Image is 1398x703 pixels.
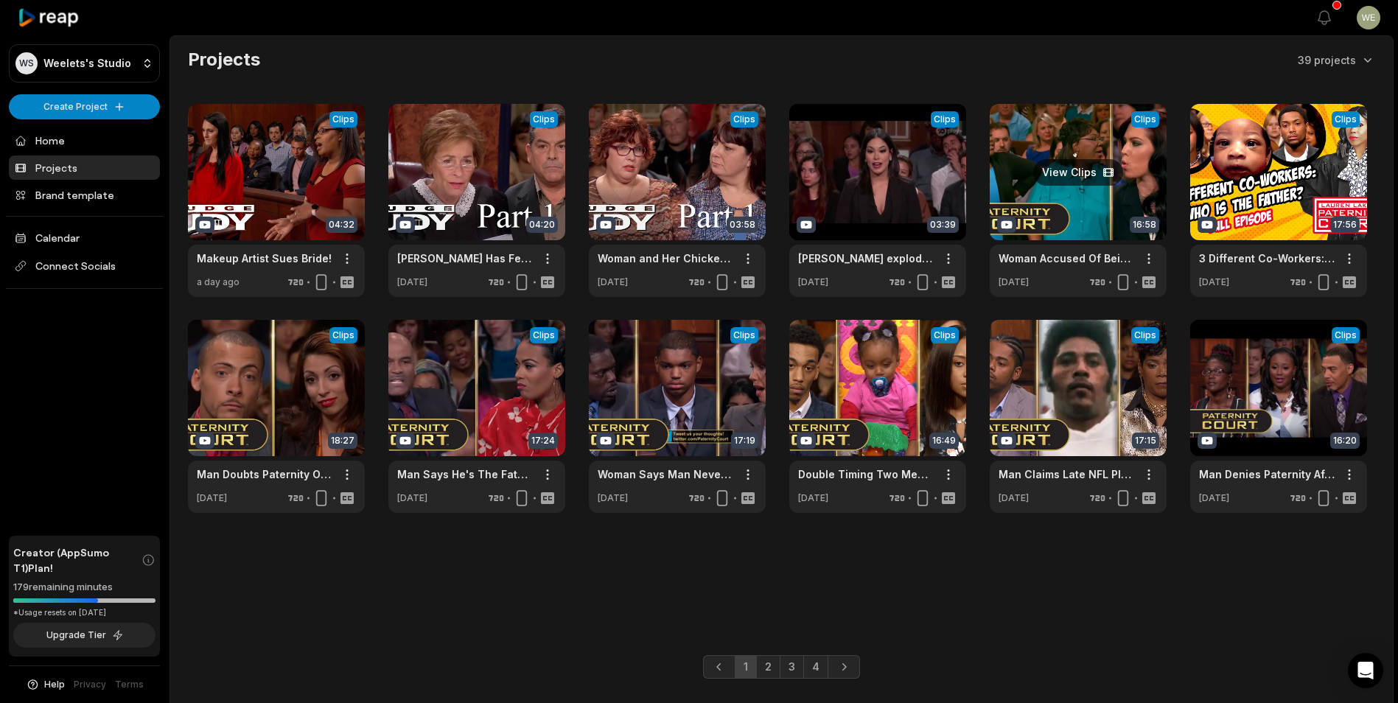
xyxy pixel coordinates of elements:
[9,94,160,119] button: Create Project
[26,678,65,691] button: Help
[9,128,160,153] a: Home
[703,655,860,679] ul: Pagination
[15,52,38,74] div: WS
[828,655,860,679] a: Next page
[1348,653,1383,688] div: Open Intercom Messenger
[9,225,160,250] a: Calendar
[197,466,332,482] a: Man Doubts Paternity Of [DEMOGRAPHIC_DATA] Child (Full Episode) | Paternity Court
[44,678,65,691] span: Help
[999,466,1134,482] a: Man Claims Late NFL Player Is His Father (Full Episode) | Paternity Court
[999,251,1134,266] a: Woman Accused Of Being "Trash, Trouble, Triflin'" (Full Episode) | Paternity Court
[397,251,533,266] a: [PERSON_NAME] Has Feelings on ‘Pigpen’ Apartment | Part 1
[74,678,106,691] a: Privacy
[703,655,735,679] a: Previous page
[9,155,160,180] a: Projects
[803,655,828,679] a: Page 4
[43,57,131,70] p: Weelets's Studio
[188,48,260,71] h2: Projects
[735,655,757,679] a: Page 1 is your current page
[1298,52,1375,68] button: 39 projects
[780,655,804,679] a: Page 3
[798,251,934,266] a: [PERSON_NAME] exploded on tenant that cant control her anger
[397,466,533,482] a: Man Says He's The Father, Mother Says The Hairdresser Is (Full Episode) | Paternity Court
[197,251,332,266] a: Makeup Artist Sues Bride!
[598,466,733,482] a: Woman Says Man Never Listened To Her Honesty About Relationship (Full Episode) | Paternity Court
[13,623,155,648] button: Upgrade Tier
[756,655,780,679] a: Page 2
[1199,466,1335,482] a: Man Denies Paternity After Fathering Woman For 20 Years (Full Episode) | Paternity Court
[1199,251,1335,266] a: 3 Different Co-Workers: Who is the Father? | Paternity Court
[798,466,934,482] a: Double Timing Two Men To Be The Father? (Full Episode) | Paternity Court
[115,678,144,691] a: Terms
[13,545,141,576] span: Creator (AppSumo T1) Plan!
[598,251,733,266] a: Woman and Her Chickens Flew the Coop! | Part 1
[9,253,160,279] span: Connect Socials
[9,183,160,207] a: Brand template
[13,580,155,595] div: 179 remaining minutes
[13,607,155,618] div: *Usage resets on [DATE]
